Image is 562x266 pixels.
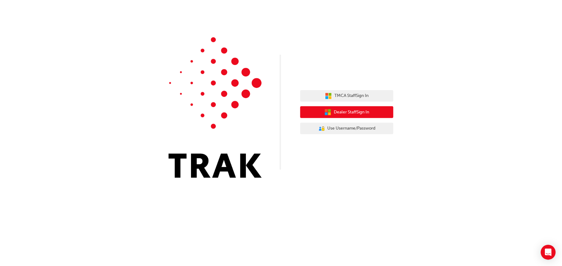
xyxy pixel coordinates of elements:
button: TMCA StaffSign In [300,90,393,102]
div: Open Intercom Messenger [541,245,556,260]
span: Dealer Staff Sign In [334,109,369,116]
button: Use Username/Password [300,123,393,135]
img: Trak [169,37,262,178]
span: TMCA Staff Sign In [334,92,369,99]
button: Dealer StaffSign In [300,106,393,118]
span: Use Username/Password [328,125,376,132]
